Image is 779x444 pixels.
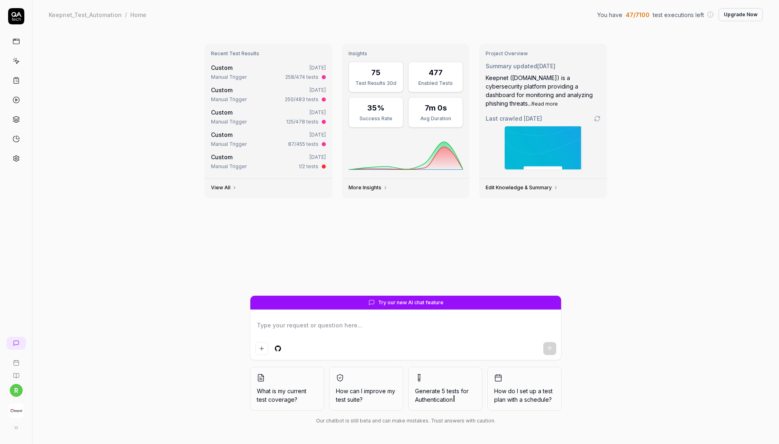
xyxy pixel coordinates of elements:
[255,342,268,355] button: Add attachment
[413,115,458,122] div: Avg Duration
[209,151,327,172] a: Custom[DATE]Manual Trigger1/2 tests
[125,11,127,19] div: /
[211,87,232,93] span: Custom
[486,50,600,57] h3: Project Overview
[209,84,327,105] a: Custom[DATE]Manual Trigger250/483 tests
[486,114,542,123] span: Last crawled
[250,417,562,425] div: Our chatbot is still beta and can make mistakes. Trust answers with caution.
[285,96,318,103] div: 250/483 tests
[209,62,327,82] a: Custom[DATE]Manual Trigger258/474 tests
[3,353,29,366] a: Book a call with us
[286,118,318,126] div: 125/478 tests
[6,337,26,350] a: New conversation
[310,132,326,138] time: [DATE]
[653,11,704,19] span: test executions left
[494,387,555,404] span: How do I set up a test plan with a schedule?
[367,102,385,113] div: 35%
[349,184,388,191] a: More Insights
[413,80,458,87] div: Enabled Tests
[211,50,326,57] h3: Recent Test Results
[626,11,650,19] span: 47 / 7100
[211,184,237,191] a: View All
[211,163,247,170] div: Manual Trigger
[354,80,398,87] div: Test Results 30d
[415,396,453,403] span: Authentication
[9,403,24,418] img: Keepnet Logo
[3,397,29,420] button: Keepnet Logo
[310,109,326,115] time: [DATE]
[524,115,542,122] time: [DATE]
[415,387,476,404] span: Generate 5 tests for
[250,367,324,411] button: What is my current test coverage?
[3,366,29,379] a: Documentation
[537,63,555,69] time: [DATE]
[486,184,558,191] a: Edit Knowledge & Summary
[310,65,326,71] time: [DATE]
[10,384,23,397] button: r
[285,74,318,81] div: 258/474 tests
[349,50,463,57] h3: Insights
[378,299,443,306] span: Try our new AI chat feature
[425,102,447,113] div: 7m 0s
[211,109,232,116] span: Custom
[211,118,247,126] div: Manual Trigger
[429,67,443,78] div: 477
[209,129,327,149] a: Custom[DATE]Manual Trigger87/455 tests
[487,367,562,411] button: How do I set up a test plan with a schedule?
[329,367,403,411] button: How can I improve my test suite?
[532,100,558,108] button: Read more
[505,126,582,169] img: Screenshot
[288,141,318,148] div: 87/455 tests
[209,106,327,127] a: Custom[DATE]Manual Trigger125/478 tests
[371,67,381,78] div: 75
[336,387,396,404] span: How can I improve my test suite?
[211,64,232,71] span: Custom
[310,154,326,160] time: [DATE]
[211,74,247,81] div: Manual Trigger
[211,154,232,160] span: Custom
[310,87,326,93] time: [DATE]
[719,8,763,21] button: Upgrade Now
[597,11,622,19] span: You have
[211,96,247,103] div: Manual Trigger
[299,163,318,170] div: 1/2 tests
[49,11,122,19] div: Keepnet_Test_Automation
[486,74,593,107] span: Keepnet ([DOMAIN_NAME]) is a cybersecurity platform providing a dashboard for monitoring and anal...
[408,367,482,411] button: Generate 5 tests forAuthentication
[257,387,317,404] span: What is my current test coverage?
[211,141,247,148] div: Manual Trigger
[130,11,146,19] div: Home
[594,115,600,122] a: Go to crawling settings
[211,131,232,138] span: Custom
[354,115,398,122] div: Success Rate
[486,63,537,69] span: Summary updated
